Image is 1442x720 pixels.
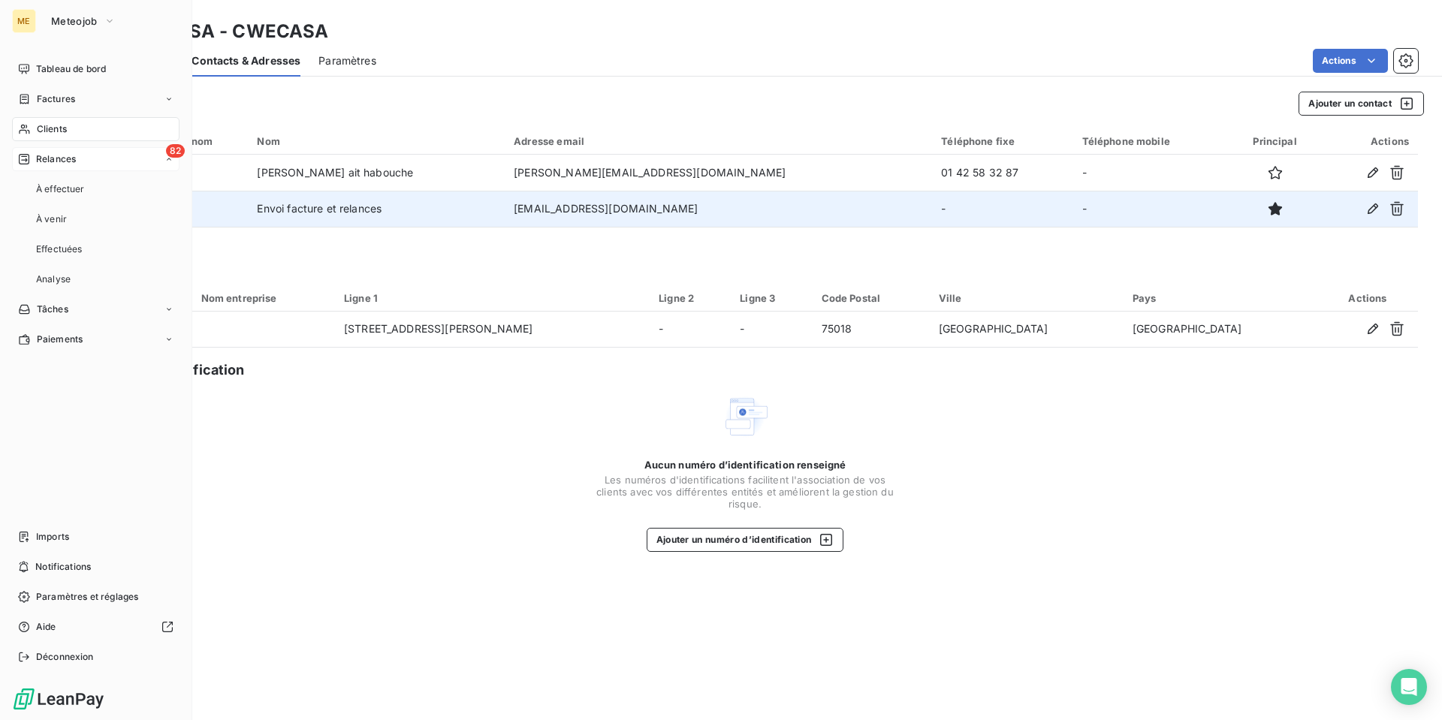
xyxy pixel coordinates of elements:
td: - [1073,155,1229,191]
div: Code Postal [822,292,921,304]
td: Envoi facture et relances [248,191,505,227]
div: Actions [1329,135,1409,147]
span: Aide [36,620,56,634]
span: Tâches [37,303,68,316]
span: Paramètres [318,53,376,68]
span: Imports [36,530,69,544]
td: [PERSON_NAME] ait habouche [248,155,505,191]
div: Open Intercom Messenger [1391,669,1427,705]
div: Nom entreprise [201,292,326,304]
span: Tableau de bord [36,62,106,76]
a: Aide [12,615,179,639]
div: Ligne 1 [344,292,641,304]
span: Notifications [35,560,91,574]
span: Paiements [37,333,83,346]
button: Ajouter un contact [1299,92,1424,116]
td: [GEOGRAPHIC_DATA] [930,312,1124,348]
div: Principal [1238,135,1311,147]
td: - [731,312,812,348]
span: Les numéros d'identifications facilitent l'association de vos clients avec vos différentes entité... [595,474,895,510]
td: - [650,312,731,348]
div: Téléphone fixe [941,135,1063,147]
img: Empty state [721,393,769,441]
td: [GEOGRAPHIC_DATA] [1124,312,1317,348]
span: À venir [36,212,67,226]
td: 01 42 58 32 87 [932,155,1072,191]
button: Actions [1313,49,1388,73]
button: Ajouter un numéro d’identification [647,528,844,552]
div: Ville [939,292,1115,304]
span: 82 [166,144,185,158]
div: Téléphone mobile [1082,135,1220,147]
span: Déconnexion [36,650,94,664]
td: [PERSON_NAME][EMAIL_ADDRESS][DOMAIN_NAME] [505,155,932,191]
span: Analyse [36,273,71,286]
span: Contacts & Adresses [192,53,300,68]
div: Ligne 2 [659,292,722,304]
span: Effectuées [36,243,83,256]
span: Aucun numéro d’identification renseigné [644,459,846,471]
span: Relances [36,152,76,166]
td: - [932,191,1072,227]
span: Clients [37,122,67,136]
td: [STREET_ADDRESS][PERSON_NAME] [335,312,650,348]
span: Meteojob [51,15,98,27]
span: Factures [37,92,75,106]
div: Nom [257,135,496,147]
img: Logo LeanPay [12,687,105,711]
td: 75018 [813,312,930,348]
div: Adresse email [514,135,923,147]
div: Ligne 3 [740,292,803,304]
div: Prénom [176,135,240,147]
div: ME [12,9,36,33]
td: [EMAIL_ADDRESS][DOMAIN_NAME] [505,191,932,227]
div: Actions [1326,292,1409,304]
span: Paramètres et réglages [36,590,138,604]
td: - [1073,191,1229,227]
span: À effectuer [36,182,85,196]
div: Pays [1133,292,1308,304]
h3: WECASA - CWECASA [132,18,328,45]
